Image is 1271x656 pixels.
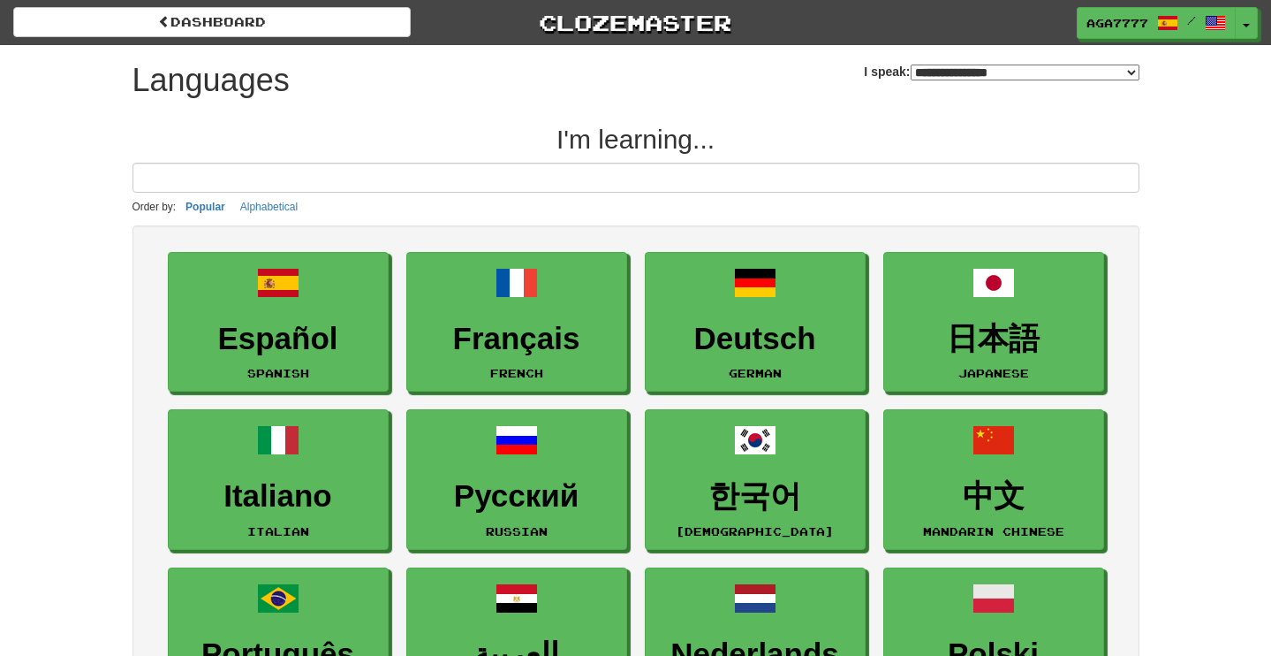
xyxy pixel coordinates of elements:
a: ItalianoItalian [168,409,389,550]
a: EspañolSpanish [168,252,389,393]
button: Alphabetical [235,197,303,217]
h3: Русский [416,479,617,514]
a: Clozemaster [437,7,835,38]
h2: I'm learning... [132,125,1139,154]
small: Order by: [132,201,177,213]
a: FrançaisFrench [406,252,627,393]
h3: 中文 [893,479,1094,514]
button: Popular [180,197,231,217]
h1: Languages [132,63,290,98]
small: Russian [486,525,548,538]
span: / [1187,14,1196,27]
a: dashboard [13,7,411,37]
span: Aga7777 [1086,15,1148,31]
a: 日本語Japanese [883,252,1104,393]
small: Italian [247,525,309,538]
small: Japanese [958,367,1029,379]
select: I speak: [911,65,1139,80]
a: РусскийRussian [406,409,627,550]
small: Spanish [247,367,309,379]
label: I speak: [864,63,1139,80]
h3: Français [416,322,617,356]
a: DeutschGerman [645,252,866,393]
a: 中文Mandarin Chinese [883,409,1104,550]
a: 한국어[DEMOGRAPHIC_DATA] [645,409,866,550]
a: Aga7777 / [1077,7,1236,39]
small: German [729,367,782,379]
h3: Italiano [178,479,379,514]
small: [DEMOGRAPHIC_DATA] [676,525,834,538]
h3: 한국어 [654,479,856,514]
h3: Español [178,322,379,356]
h3: 日本語 [893,322,1094,356]
h3: Deutsch [654,322,856,356]
small: French [490,367,543,379]
small: Mandarin Chinese [923,525,1064,538]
